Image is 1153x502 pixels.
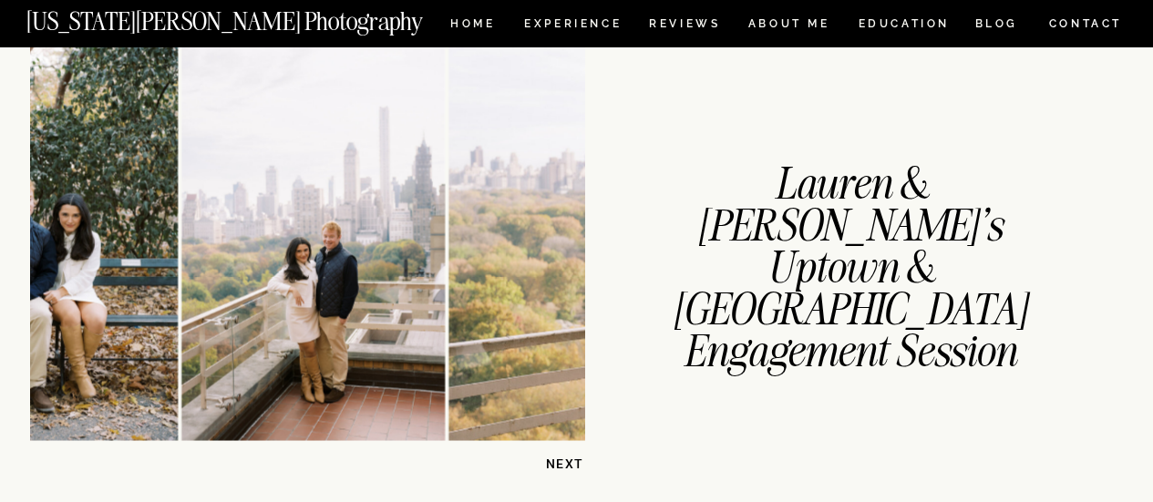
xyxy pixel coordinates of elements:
[490,455,584,472] p: NEXT
[524,18,620,34] a: Experience
[856,18,952,34] a: EDUCATION
[26,9,484,25] a: [US_STATE][PERSON_NAME] Photography
[649,18,717,34] a: REVIEWS
[1047,14,1123,34] a: CONTACT
[447,18,499,34] a: HOME
[974,18,1018,34] a: BLOG
[747,18,830,34] a: ABOUT ME
[669,162,1031,283] h1: Lauren & [PERSON_NAME]'s Uptown & [GEOGRAPHIC_DATA] Engagement Session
